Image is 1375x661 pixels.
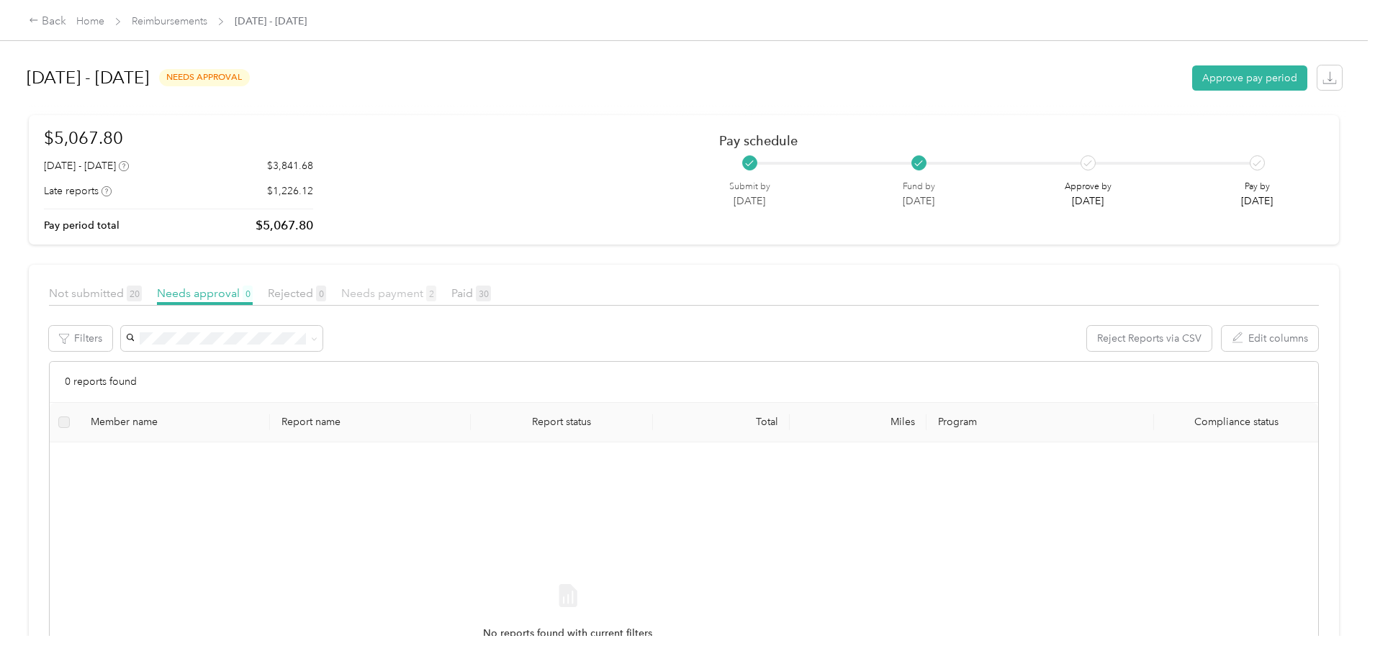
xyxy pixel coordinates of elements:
div: Back [29,13,66,30]
button: Reject Reports via CSV [1087,326,1212,351]
div: Miles [801,416,915,428]
p: [DATE] [1065,193,1112,209]
span: 0 [243,286,253,301]
button: Approve pay period [1192,65,1307,91]
div: Member name [91,416,259,428]
p: [DATE] [729,193,770,209]
div: Late reports [44,183,112,199]
span: Rejected [268,286,326,300]
span: [DATE] - [DATE] [235,14,307,29]
p: $1,226.12 [267,183,313,199]
a: Reimbursements [132,15,207,27]
p: Approve by [1065,181,1112,193]
span: Needs payment [341,286,436,300]
div: Total [664,416,778,428]
span: Needs approval [157,286,253,300]
th: Member name [79,403,271,442]
p: Fund by [903,181,935,193]
span: Compliance status [1166,416,1307,428]
p: $5,067.80 [256,216,313,234]
span: 30 [476,286,491,301]
button: Filters [49,326,112,351]
p: [DATE] [903,193,935,209]
span: 0 [316,286,326,301]
h1: $5,067.80 [44,125,313,150]
a: Home [76,15,104,27]
span: Not submitted [49,286,142,300]
div: [DATE] - [DATE] [44,158,129,173]
button: Edit columns [1222,326,1318,351]
span: needs approval [159,69,250,86]
p: $3,841.68 [267,158,313,173]
p: Submit by [729,181,770,193]
p: Pay period total [44,218,120,233]
h2: Pay schedule [719,133,1299,148]
span: 20 [127,286,142,301]
th: Program [927,403,1154,442]
iframe: Everlance-gr Chat Button Frame [1294,580,1375,661]
p: [DATE] [1241,193,1273,209]
div: 0 reports found [50,362,1318,403]
span: Paid [451,286,491,300]
h1: [DATE] - [DATE] [27,60,149,95]
th: Report name [270,403,470,442]
span: No reports found with current filters [483,626,652,642]
span: 2 [426,286,436,301]
span: Report status [482,416,641,428]
p: Pay by [1241,181,1273,193]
